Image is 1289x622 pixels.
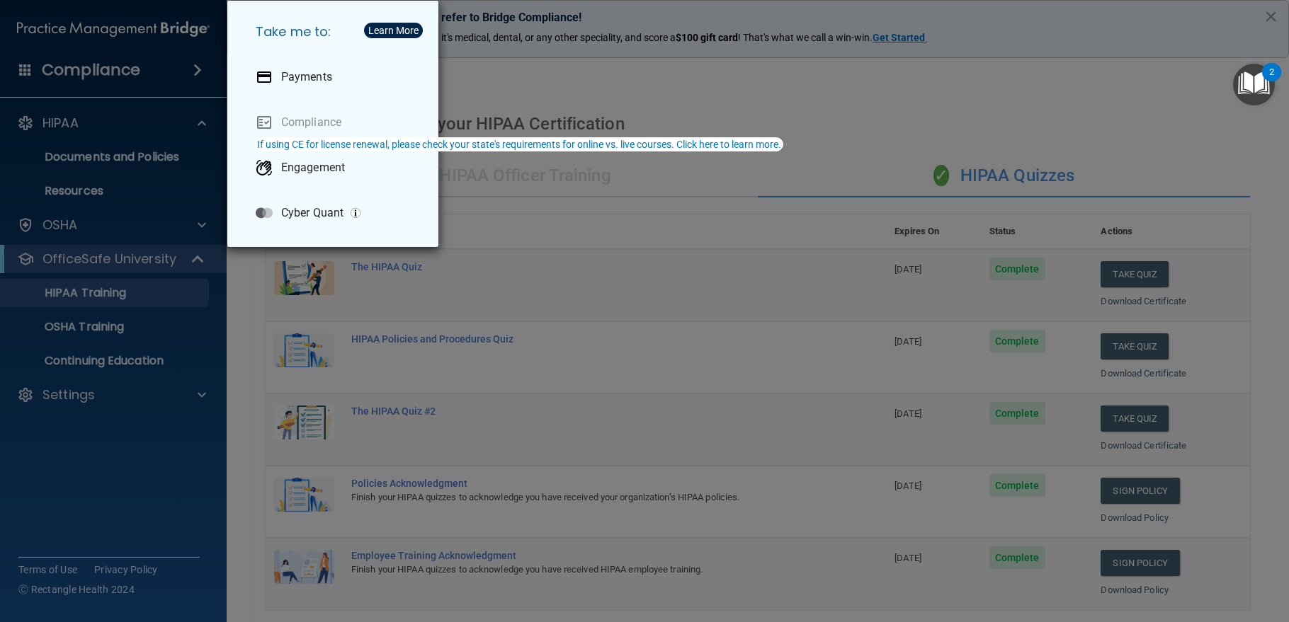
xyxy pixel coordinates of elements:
[1233,64,1275,105] button: Open Resource Center, 2 new notifications
[244,12,427,52] h5: Take me to:
[281,206,343,220] p: Cyber Quant
[364,23,423,38] button: Learn More
[281,70,332,84] p: Payments
[255,137,783,151] button: If using CE for license renewal, please check your state's requirements for online vs. live cours...
[244,148,427,188] a: Engagement
[281,161,345,175] p: Engagement
[1269,72,1274,91] div: 2
[244,103,427,142] a: Compliance
[1044,522,1272,578] iframe: Drift Widget Chat Controller
[244,193,427,233] a: Cyber Quant
[368,25,419,35] div: Learn More
[244,57,427,97] a: Payments
[257,139,781,149] div: If using CE for license renewal, please check your state's requirements for online vs. live cours...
